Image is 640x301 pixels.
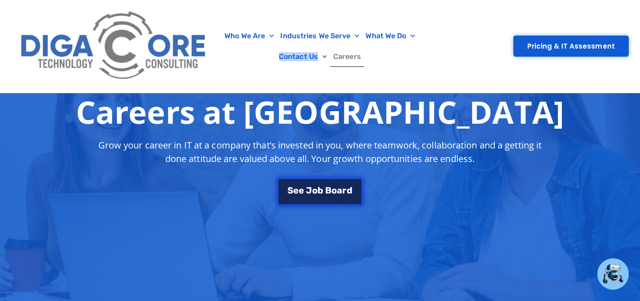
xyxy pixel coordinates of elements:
[306,186,312,195] span: J
[278,178,362,205] a: See Job Board
[347,186,353,195] span: d
[330,46,364,67] a: Careers
[287,186,293,195] span: S
[16,4,212,88] img: Digacore Logo
[293,186,299,195] span: e
[90,139,550,166] p: Grow your career in IT at a company that’s invested in you, where teamwork, collaboration and a g...
[276,46,330,67] a: Contact Us
[362,26,418,46] a: What We Do
[337,186,342,195] span: a
[221,26,277,46] a: Who We Are
[342,186,346,195] span: r
[513,36,629,57] a: Pricing & IT Assessment
[76,94,564,130] h1: Careers at [GEOGRAPHIC_DATA]
[299,186,304,195] span: e
[325,186,331,195] span: B
[217,26,423,67] nav: Menu
[527,43,615,49] span: Pricing & IT Assessment
[277,26,362,46] a: Industries We Serve
[318,186,323,195] span: b
[331,186,337,195] span: o
[312,186,318,195] span: o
